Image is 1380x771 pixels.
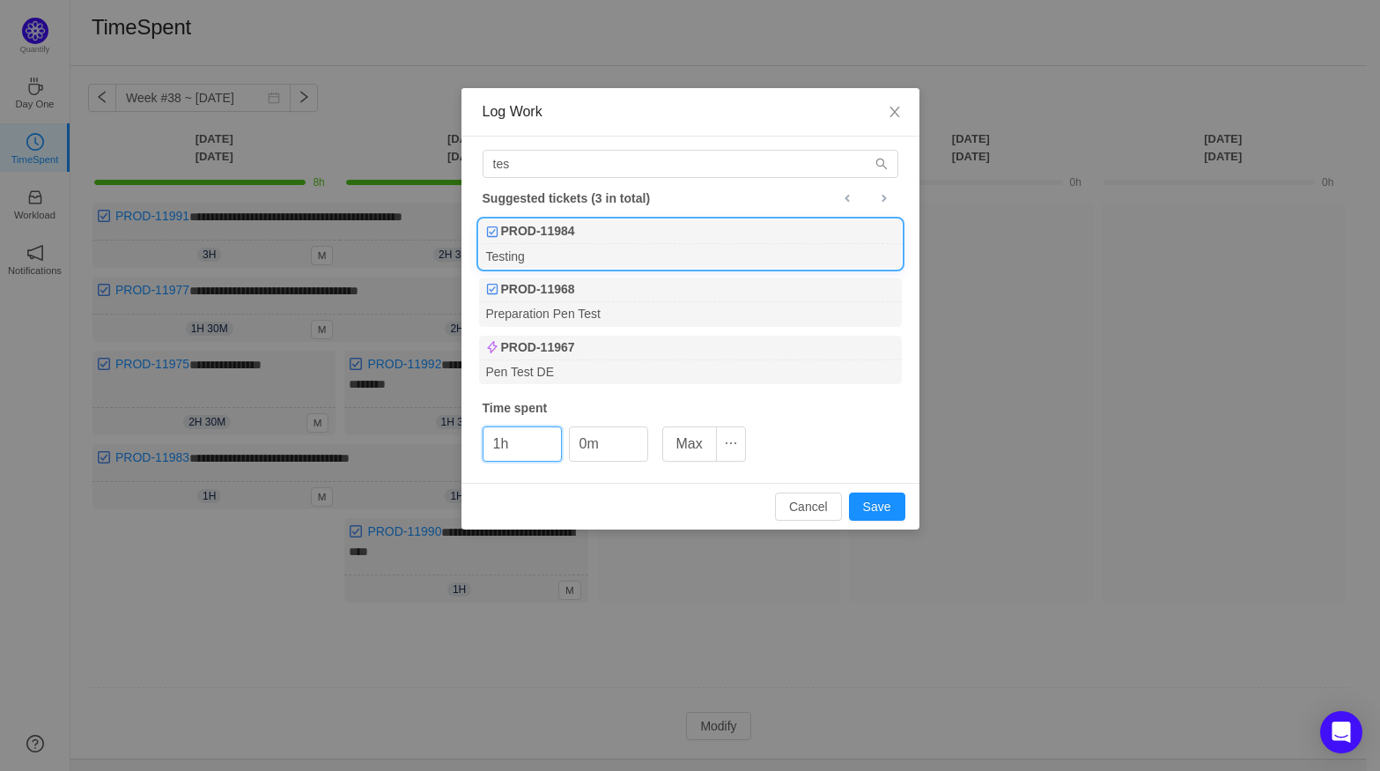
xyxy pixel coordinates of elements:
b: PROD-11984 [501,222,575,241]
div: Suggested tickets (3 in total) [483,187,898,210]
button: icon: ellipsis [716,426,746,462]
button: Save [849,493,905,521]
b: PROD-11967 [501,338,575,357]
button: Max [662,426,717,462]
div: Preparation Pen Test [479,302,902,326]
div: Open Intercom Messenger [1320,711,1362,753]
img: 10318 [486,283,498,295]
div: Time spent [483,399,898,418]
div: Log Work [483,102,898,122]
img: 10307 [486,341,498,353]
div: Pen Test DE [479,360,902,384]
div: Testing [479,244,902,268]
button: Cancel [775,493,842,521]
b: PROD-11968 [501,280,575,299]
i: icon: search [875,158,888,170]
input: Search [483,150,898,178]
i: icon: close [888,105,902,119]
img: 10318 [486,226,498,238]
button: Close [870,88,919,137]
